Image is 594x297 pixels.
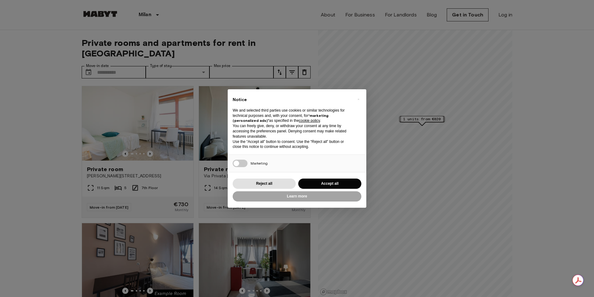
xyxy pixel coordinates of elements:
[233,191,361,202] button: Learn more
[357,95,359,103] span: ×
[298,179,361,189] button: Accept all
[233,179,296,189] button: Reject all
[353,94,363,104] button: Close this notice
[233,113,329,123] strong: “marketing (personalized ads)”
[233,123,351,139] p: You can freely give, deny, or withdraw your consent at any time by accessing the preferences pane...
[233,139,351,150] p: Use the “Accept all” button to consent. Use the “Reject all” button or close this notice to conti...
[251,161,268,166] span: Marketing
[299,118,320,123] a: cookie policy
[233,97,351,103] h2: Notice
[233,108,351,123] p: We and selected third parties use cookies or similar technologies for technical purposes and, wit...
